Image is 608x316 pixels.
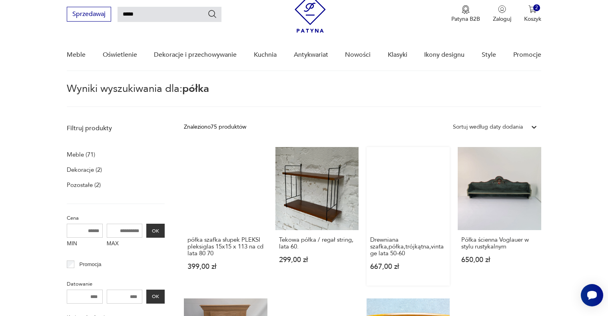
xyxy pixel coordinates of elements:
a: Nowości [345,40,371,70]
button: Zaloguj [493,5,511,23]
div: 2 [533,4,540,11]
button: 2Koszyk [524,5,541,23]
button: OK [146,290,165,304]
h3: Drewniana szafka,półka,trójkątna,vintage lata 50-60 [370,237,446,257]
p: Zaloguj [493,15,511,23]
p: 650,00 zł [461,256,537,263]
p: Promocja [80,260,102,269]
p: Wyniki wyszukiwania dla: [67,84,541,107]
p: 399,00 zł [187,263,263,270]
p: Cena [67,214,165,223]
a: półka szafka słupek PLEKSI pleksiglas 15x15 x 113 na cd lata 80 70półka szafka słupek PLEKSI plek... [184,147,267,286]
a: Półka ścienna Voglauer w stylu rustykalnymPółka ścienna Voglauer w stylu rustykalnym650,00 zł [458,147,541,286]
a: Sprzedawaj [67,12,111,18]
p: 299,00 zł [279,256,355,263]
label: MAX [107,238,143,250]
a: Antykwariat [294,40,328,70]
h3: Półka ścienna Voglauer w stylu rustykalnym [461,237,537,250]
a: Dekoracje i przechowywanie [154,40,237,70]
img: Ikona koszyka [528,5,536,13]
a: Tekowa półka / regał string, lata 60.Tekowa półka / regał string, lata 60.299,00 zł [275,147,359,286]
a: Style [482,40,496,70]
a: Promocje [513,40,541,70]
a: Ikona medaluPatyna B2B [451,5,480,23]
a: Meble [67,40,86,70]
a: Klasyki [388,40,407,70]
p: Filtruj produkty [67,124,165,133]
button: Patyna B2B [451,5,480,23]
button: Szukaj [207,9,217,19]
a: Ikony designu [424,40,464,70]
div: Sortuj według daty dodania [453,123,523,131]
a: Dekoracje (2) [67,164,102,175]
button: Sprzedawaj [67,7,111,22]
span: półka [182,81,209,96]
a: Drewniana szafka,półka,trójkątna,vintage lata 50-60Drewniana szafka,półka,trójkątna,vintage lata ... [367,147,450,286]
a: Pozostałe (2) [67,179,101,191]
h3: Tekowa półka / regał string, lata 60. [279,237,355,250]
h3: półka szafka słupek PLEKSI pleksiglas 15x15 x 113 na cd lata 80 70 [187,237,263,257]
button: OK [146,224,165,238]
div: Znaleziono 75 produktów [184,123,246,131]
p: 667,00 zł [370,263,446,270]
p: Datowanie [67,280,165,288]
a: Kuchnia [254,40,277,70]
img: Ikona medalu [462,5,470,14]
img: Ikonka użytkownika [498,5,506,13]
p: Koszyk [524,15,541,23]
a: Meble (71) [67,149,95,160]
iframe: Smartsupp widget button [581,284,603,306]
a: Oświetlenie [103,40,137,70]
p: Patyna B2B [451,15,480,23]
label: MIN [67,238,103,250]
